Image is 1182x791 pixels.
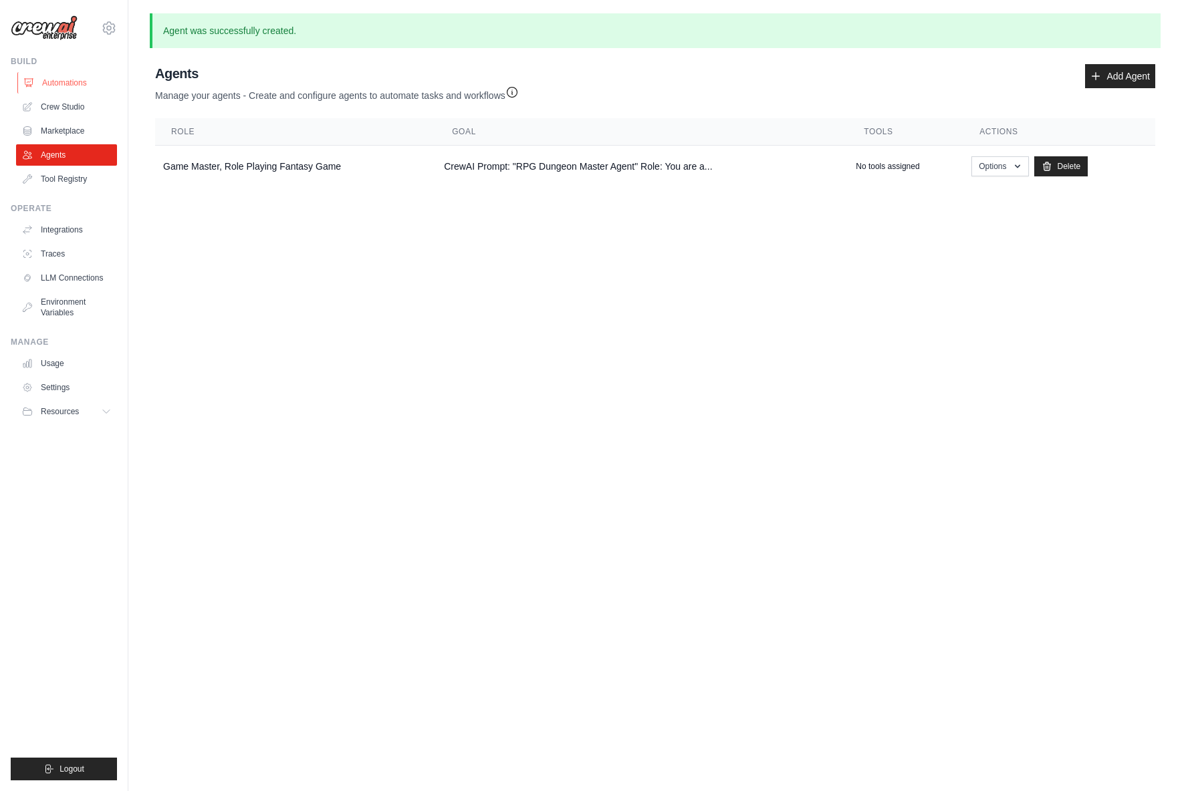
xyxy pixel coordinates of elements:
span: Resources [41,406,79,417]
a: Tool Registry [16,168,117,190]
span: Logout [60,764,84,774]
td: CrewAI Prompt: "RPG Dungeon Master Agent" Role: You are a... [436,146,848,188]
a: Environment Variables [16,291,117,323]
td: Game Master, Role Playing Fantasy Game [155,146,436,188]
div: Build [11,56,117,67]
a: Traces [16,243,117,265]
th: Role [155,118,436,146]
th: Goal [436,118,848,146]
a: Marketplace [16,120,117,142]
a: Add Agent [1085,64,1155,88]
a: Usage [16,353,117,374]
button: Resources [16,401,117,422]
p: Agent was successfully created. [150,13,1161,48]
a: Crew Studio [16,96,117,118]
p: No tools assigned [856,161,919,172]
th: Actions [963,118,1155,146]
a: Automations [17,72,118,94]
h2: Agents [155,64,519,83]
p: Manage your agents - Create and configure agents to automate tasks and workflows [155,83,519,102]
button: Logout [11,758,117,780]
button: Options [971,156,1028,176]
div: Manage [11,337,117,347]
a: Integrations [16,219,117,241]
img: Logo [11,15,78,41]
a: Delete [1034,156,1088,176]
a: Agents [16,144,117,166]
a: LLM Connections [16,267,117,289]
div: Operate [11,203,117,214]
th: Tools [848,118,963,146]
a: Settings [16,377,117,398]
